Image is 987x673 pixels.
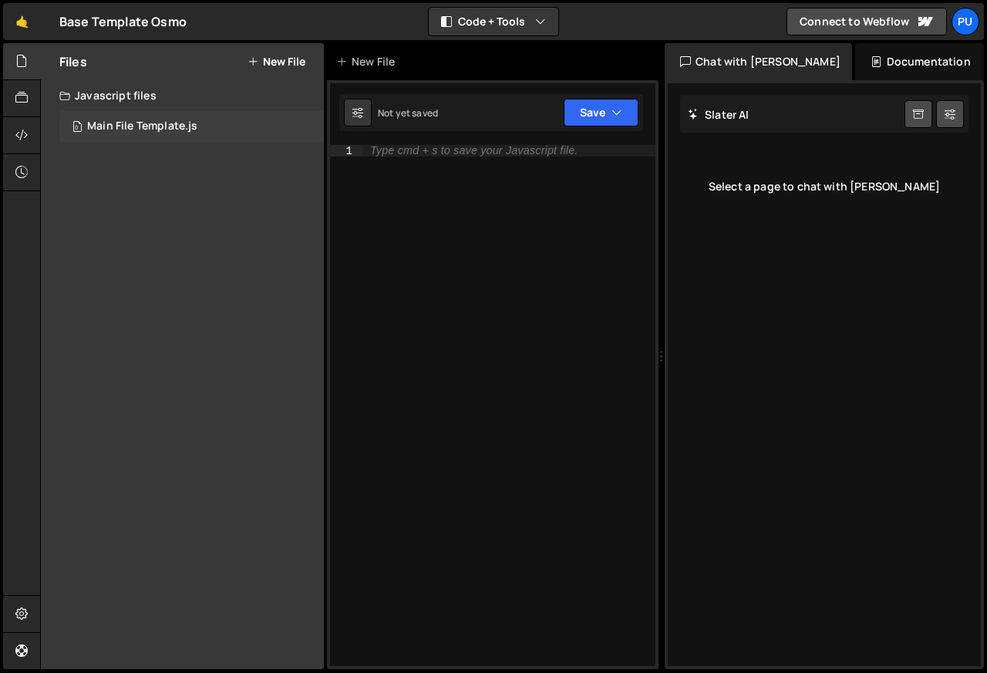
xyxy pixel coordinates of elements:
[59,111,324,142] div: 17150/47353.js
[3,3,41,40] a: 🤙
[680,156,968,217] div: Select a page to chat with [PERSON_NAME]
[59,12,187,31] div: Base Template Osmo
[952,8,979,35] a: Pu
[87,119,197,133] div: Main File Template.js
[665,43,852,80] div: Chat with [PERSON_NAME]
[59,53,87,70] h2: Files
[787,8,947,35] a: Connect to Webflow
[336,54,401,69] div: New File
[41,80,324,111] div: Javascript files
[330,145,362,156] div: 1
[688,107,750,122] h2: Slater AI
[248,56,305,68] button: New File
[378,106,438,119] div: Not yet saved
[429,8,558,35] button: Code + Tools
[855,43,984,80] div: Documentation
[564,99,638,126] button: Save
[72,122,82,134] span: 0
[370,146,578,156] div: Type cmd + s to save your Javascript file.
